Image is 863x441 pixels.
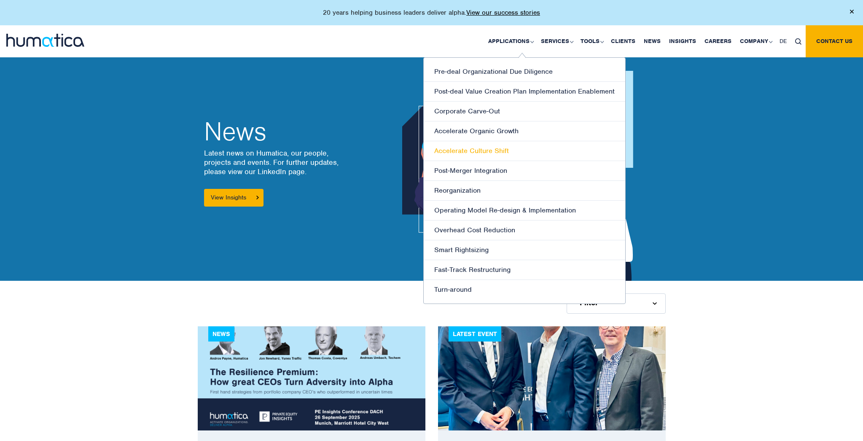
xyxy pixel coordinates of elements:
[424,181,625,201] a: Reorganization
[736,25,775,57] a: Company
[780,38,787,45] span: DE
[775,25,791,57] a: DE
[208,326,234,342] div: News
[607,25,640,57] a: Clients
[323,8,540,17] p: 20 years helping business leaders deliver alpha.
[424,141,625,161] a: Accelerate Culture Shift
[484,25,537,57] a: Applications
[256,196,259,199] img: arrowicon
[424,280,625,299] a: Turn-around
[424,240,625,260] a: Smart Rightsizing
[198,326,425,430] img: news1
[640,25,665,57] a: News
[576,25,607,57] a: Tools
[424,82,625,102] a: Post-deal Value Creation Plan Implementation Enablement
[204,148,345,176] p: Latest news on Humatica, our people, projects and events. For further updates, please view our Li...
[795,38,801,45] img: search_icon
[424,102,625,121] a: Corporate Carve-Out
[204,119,345,144] h2: News
[6,34,84,47] img: logo
[424,161,625,181] a: Post-Merger Integration
[537,25,576,57] a: Services
[424,62,625,82] a: Pre-deal Organizational Due Diligence
[449,326,501,342] div: Latest Event
[424,121,625,141] a: Accelerate Organic Growth
[665,25,700,57] a: Insights
[402,71,641,281] img: news_ban1
[700,25,736,57] a: Careers
[466,8,540,17] a: View our success stories
[424,201,625,220] a: Operating Model Re-design & Implementation
[424,220,625,240] a: Overhead Cost Reduction
[204,189,263,207] a: View Insights
[806,25,863,57] a: Contact us
[653,302,656,305] img: d_arroww
[424,260,625,280] a: Fast-Track Restructuring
